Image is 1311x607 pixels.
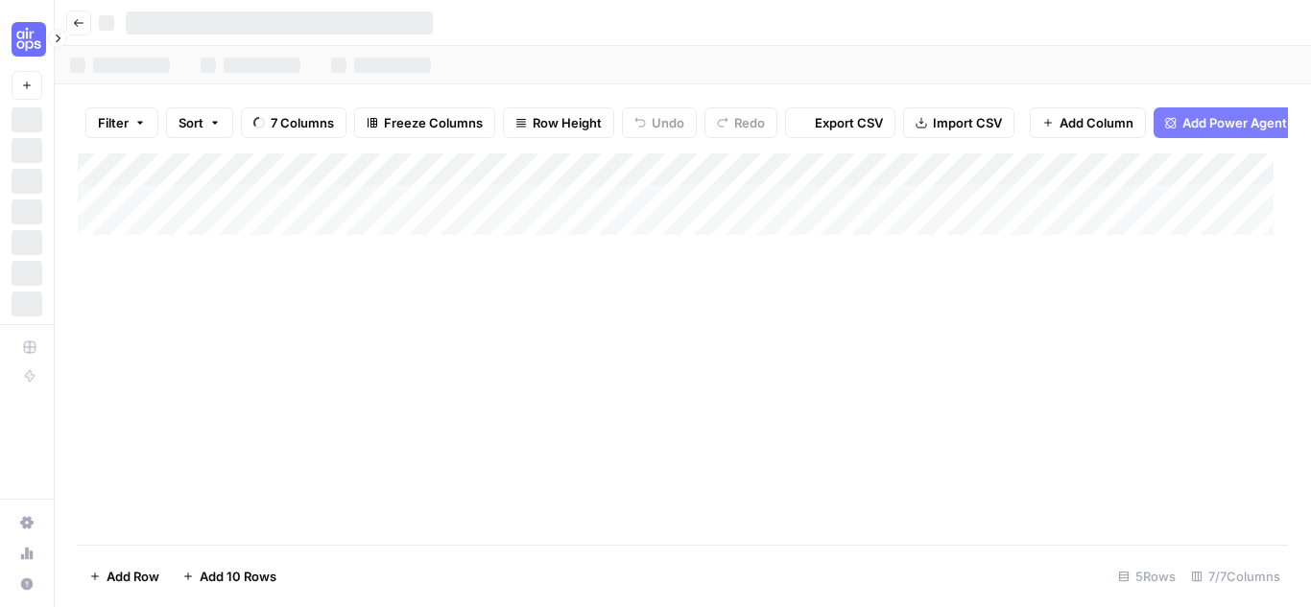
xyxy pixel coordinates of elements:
button: Sort [166,107,233,138]
button: Filter [85,107,158,138]
a: Settings [12,507,42,538]
span: Add Row [107,567,159,586]
span: Import CSV [933,113,1002,132]
button: Undo [622,107,697,138]
button: 7 Columns [241,107,346,138]
a: Usage [12,538,42,569]
span: Sort [179,113,203,132]
button: Row Height [503,107,614,138]
span: Filter [98,113,129,132]
button: Workspace: Cohort 5 [12,15,42,63]
div: 5 Rows [1110,561,1183,592]
button: Help + Support [12,569,42,599]
span: Row Height [533,113,602,132]
span: Export CSV [815,113,883,132]
span: Add Column [1060,113,1133,132]
span: Undo [652,113,684,132]
button: Import CSV [903,107,1014,138]
img: Cohort 5 Logo [12,22,46,57]
span: Add 10 Rows [200,567,276,586]
button: Add 10 Rows [171,561,288,592]
div: 7/7 Columns [1183,561,1288,592]
button: Add Column [1030,107,1146,138]
button: Redo [704,107,777,138]
span: Add Power Agent [1182,113,1287,132]
span: Freeze Columns [384,113,483,132]
span: Redo [734,113,765,132]
button: Add Power Agent [1154,107,1299,138]
span: 7 Columns [271,113,334,132]
button: Export CSV [785,107,895,138]
button: Freeze Columns [354,107,495,138]
button: Add Row [78,561,171,592]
